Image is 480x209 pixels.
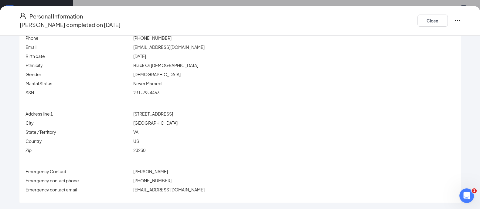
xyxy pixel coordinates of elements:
[133,187,205,192] span: [EMAIL_ADDRESS][DOMAIN_NAME]
[133,138,139,144] span: US
[26,177,131,184] p: Emergency contact phone
[133,62,198,68] span: Black Or [DEMOGRAPHIC_DATA]
[26,35,131,41] p: Phone
[133,120,178,126] span: [GEOGRAPHIC_DATA]
[133,53,146,59] span: [DATE]
[19,12,26,19] svg: User
[26,62,131,69] p: Ethnicity
[472,188,477,193] span: 1
[26,110,131,117] p: Address line 1
[26,129,131,135] p: State / Territory
[20,21,121,29] p: [PERSON_NAME] completed on [DATE]
[133,44,205,50] span: [EMAIL_ADDRESS][DOMAIN_NAME]
[133,111,173,116] span: [STREET_ADDRESS]
[133,129,138,135] span: VA
[26,80,131,87] p: Marital Status
[459,188,474,203] iframe: Intercom live chat
[133,147,145,153] span: 23230
[417,15,448,27] button: Close
[26,44,131,50] p: Email
[29,12,83,21] h4: Personal Information
[26,53,131,59] p: Birth date
[454,17,461,24] svg: Ellipses
[133,90,159,95] span: 231-79-4463
[26,186,131,193] p: Emergency contact email
[133,169,168,174] span: [PERSON_NAME]
[26,147,131,153] p: Zip
[133,81,162,86] span: Never Married
[133,35,172,41] span: [PHONE_NUMBER]
[26,89,131,96] p: SSN
[133,72,181,77] span: [DEMOGRAPHIC_DATA]
[26,71,131,78] p: Gender
[26,138,131,144] p: Country
[133,178,172,183] span: [PHONE_NUMBER]
[26,120,131,126] p: City
[26,168,131,175] p: Emergency Contact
